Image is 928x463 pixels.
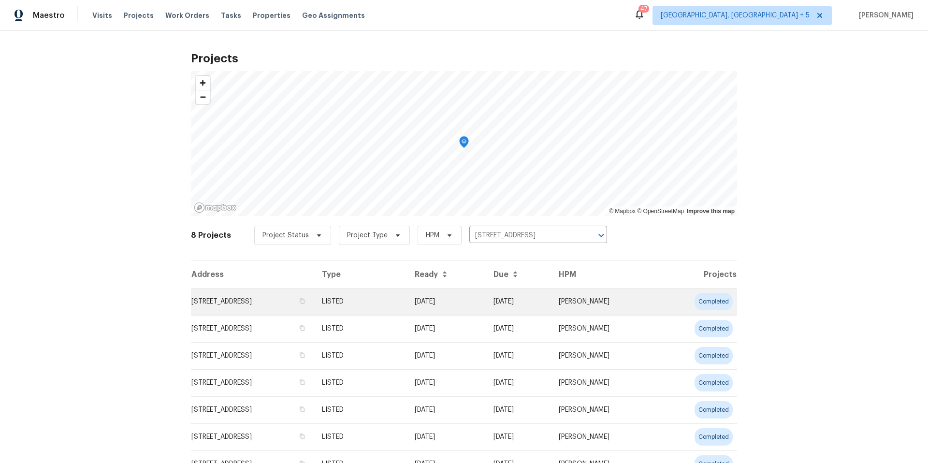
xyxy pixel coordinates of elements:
[407,369,486,396] td: [DATE]
[407,315,486,342] td: [DATE]
[314,423,407,450] td: LISTED
[407,261,486,288] th: Ready
[695,401,733,419] div: completed
[314,315,407,342] td: LISTED
[165,11,209,20] span: Work Orders
[298,432,306,441] button: Copy Address
[302,11,365,20] span: Geo Assignments
[298,324,306,333] button: Copy Address
[191,369,314,396] td: [STREET_ADDRESS]
[196,76,210,90] button: Zoom in
[191,288,314,315] td: [STREET_ADDRESS]
[695,347,733,364] div: completed
[262,231,309,240] span: Project Status
[551,288,657,315] td: [PERSON_NAME]
[486,261,551,288] th: Due
[191,396,314,423] td: [STREET_ADDRESS]
[298,351,306,360] button: Copy Address
[695,428,733,446] div: completed
[486,288,551,315] td: [DATE]
[695,320,733,337] div: completed
[486,369,551,396] td: [DATE]
[426,231,439,240] span: HPM
[637,208,684,215] a: OpenStreetMap
[551,396,657,423] td: [PERSON_NAME]
[191,315,314,342] td: [STREET_ADDRESS]
[551,369,657,396] td: [PERSON_NAME]
[194,202,236,213] a: Mapbox homepage
[191,231,231,240] h2: 8 Projects
[486,396,551,423] td: [DATE]
[92,11,112,20] span: Visits
[486,423,551,450] td: [DATE]
[486,315,551,342] td: [DATE]
[459,136,469,151] div: Map marker
[551,423,657,450] td: [PERSON_NAME]
[661,11,810,20] span: [GEOGRAPHIC_DATA], [GEOGRAPHIC_DATA] + 5
[469,228,580,243] input: Search projects
[314,342,407,369] td: LISTED
[657,261,737,288] th: Projects
[687,208,735,215] a: Improve this map
[314,261,407,288] th: Type
[221,12,241,19] span: Tasks
[191,54,737,63] h2: Projects
[609,208,636,215] a: Mapbox
[407,342,486,369] td: [DATE]
[695,293,733,310] div: completed
[855,11,913,20] span: [PERSON_NAME]
[191,342,314,369] td: [STREET_ADDRESS]
[407,288,486,315] td: [DATE]
[124,11,154,20] span: Projects
[191,261,314,288] th: Address
[347,231,388,240] span: Project Type
[407,396,486,423] td: [DATE]
[551,342,657,369] td: [PERSON_NAME]
[551,315,657,342] td: [PERSON_NAME]
[298,378,306,387] button: Copy Address
[314,396,407,423] td: LISTED
[191,423,314,450] td: [STREET_ADDRESS]
[486,342,551,369] td: [DATE]
[407,423,486,450] td: [DATE]
[298,405,306,414] button: Copy Address
[298,297,306,305] button: Copy Address
[594,229,608,242] button: Open
[196,90,210,104] button: Zoom out
[640,4,647,14] div: 47
[314,369,407,396] td: LISTED
[33,11,65,20] span: Maestro
[191,71,737,216] canvas: Map
[695,374,733,391] div: completed
[314,288,407,315] td: LISTED
[551,261,657,288] th: HPM
[253,11,290,20] span: Properties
